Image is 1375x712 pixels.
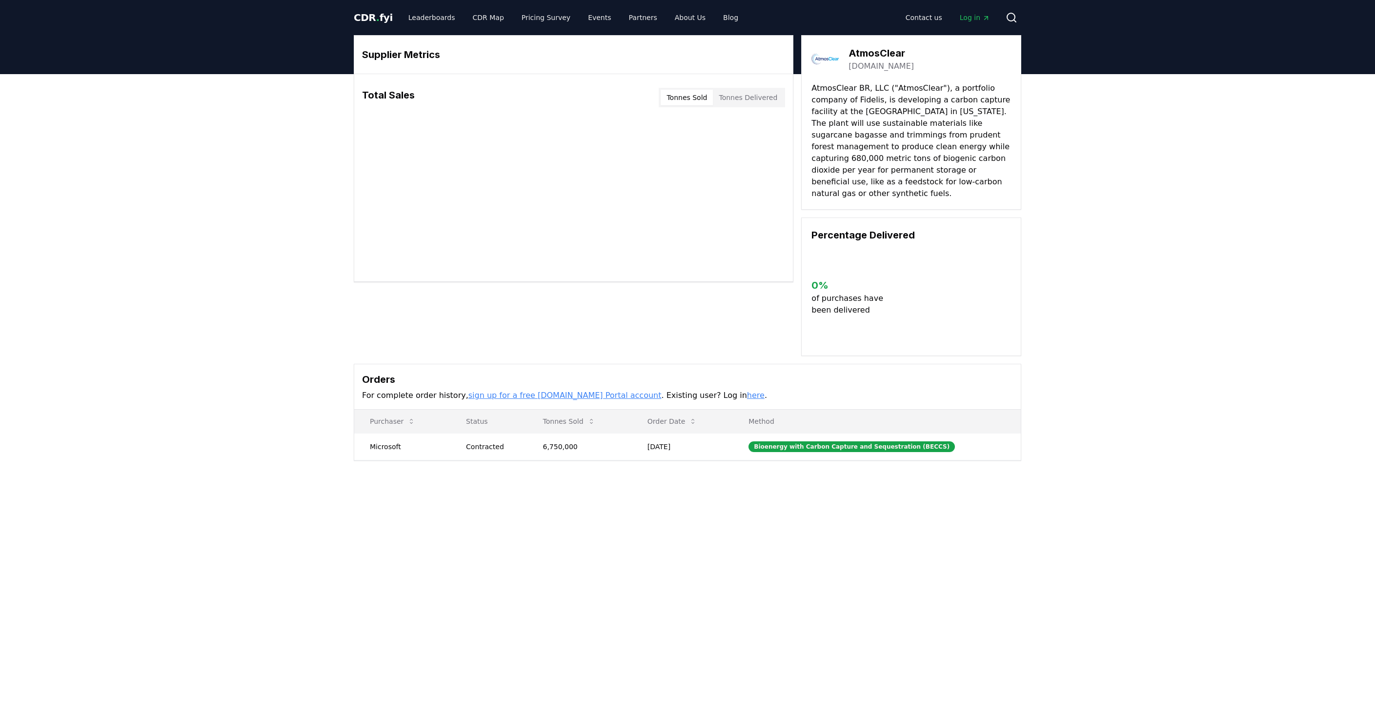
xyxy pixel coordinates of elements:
h3: 0 % [811,278,891,293]
a: Contact us [898,9,950,26]
a: Log in [952,9,998,26]
h3: Total Sales [362,88,415,107]
button: Tonnes Delivered [713,90,783,105]
p: AtmosClear BR, LLC ("AtmosClear"), a portfolio company of Fidelis, is developing a carbon capture... [811,82,1011,199]
img: AtmosClear-logo [811,45,839,73]
span: Log in [960,13,990,22]
p: of purchases have been delivered [811,293,891,316]
a: Events [580,9,619,26]
button: Purchaser [362,412,423,431]
a: Partners [621,9,665,26]
nav: Main [401,9,746,26]
a: Pricing Survey [514,9,578,26]
h3: Supplier Metrics [362,47,785,62]
a: [DOMAIN_NAME] [849,60,914,72]
span: CDR fyi [354,12,393,23]
button: Order Date [640,412,705,431]
a: Leaderboards [401,9,463,26]
p: Method [741,416,1013,426]
p: For complete order history, . Existing user? Log in . [362,390,1013,401]
h3: AtmosClear [849,46,914,60]
p: Status [458,416,519,426]
a: here [747,391,765,400]
a: Blog [715,9,746,26]
h3: Orders [362,372,1013,387]
nav: Main [898,9,998,26]
h3: Percentage Delivered [811,228,1011,242]
button: Tonnes Sold [535,412,603,431]
div: Contracted [466,442,519,452]
button: Tonnes Sold [661,90,713,105]
td: 6,750,000 [527,433,632,460]
td: Microsoft [354,433,450,460]
div: Bioenergy with Carbon Capture and Sequestration (BECCS) [748,441,955,452]
a: About Us [667,9,713,26]
td: [DATE] [632,433,733,460]
a: sign up for a free [DOMAIN_NAME] Portal account [468,391,662,400]
span: . [376,12,380,23]
a: CDR Map [465,9,512,26]
a: CDR.fyi [354,11,393,24]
